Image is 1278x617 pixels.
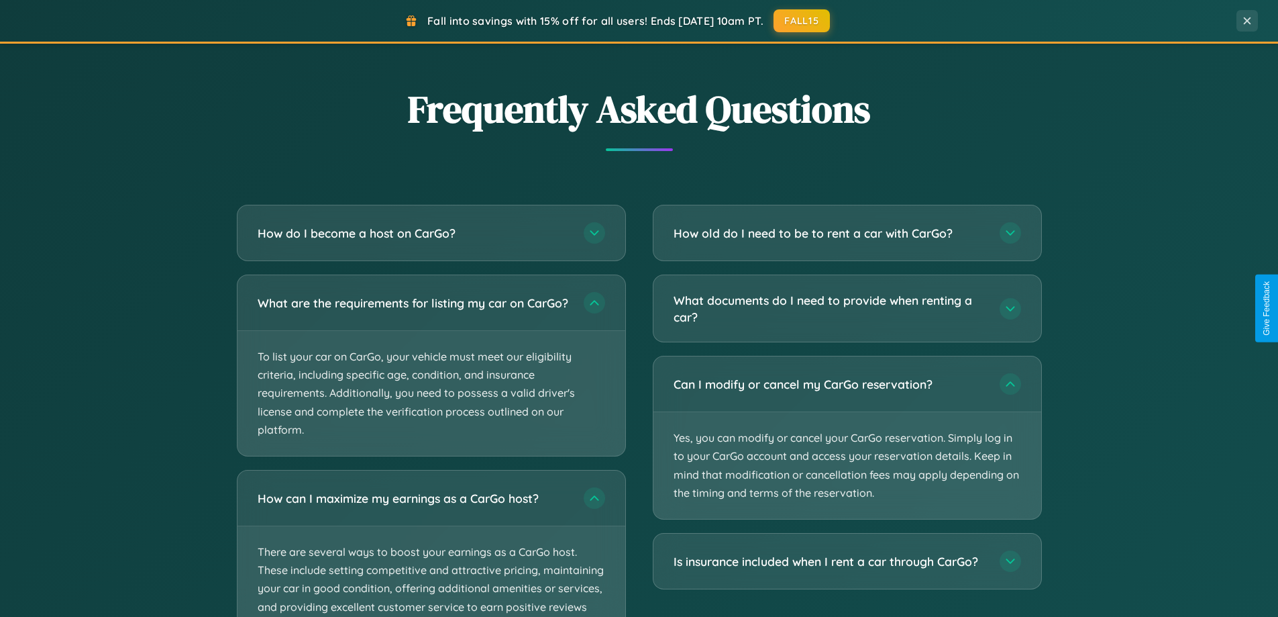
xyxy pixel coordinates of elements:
h3: What documents do I need to provide when renting a car? [674,292,986,325]
p: Yes, you can modify or cancel your CarGo reservation. Simply log in to your CarGo account and acc... [653,412,1041,519]
h3: Is insurance included when I rent a car through CarGo? [674,553,986,570]
p: To list your car on CarGo, your vehicle must meet our eligibility criteria, including specific ag... [237,331,625,456]
button: FALL15 [774,9,830,32]
h3: Can I modify or cancel my CarGo reservation? [674,376,986,393]
h3: How can I maximize my earnings as a CarGo host? [258,490,570,507]
span: Fall into savings with 15% off for all users! Ends [DATE] 10am PT. [427,14,763,28]
h3: What are the requirements for listing my car on CarGo? [258,295,570,312]
div: Give Feedback [1262,281,1271,336]
h3: How old do I need to be to rent a car with CarGo? [674,225,986,242]
h3: How do I become a host on CarGo? [258,225,570,242]
h2: Frequently Asked Questions [237,83,1042,135]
